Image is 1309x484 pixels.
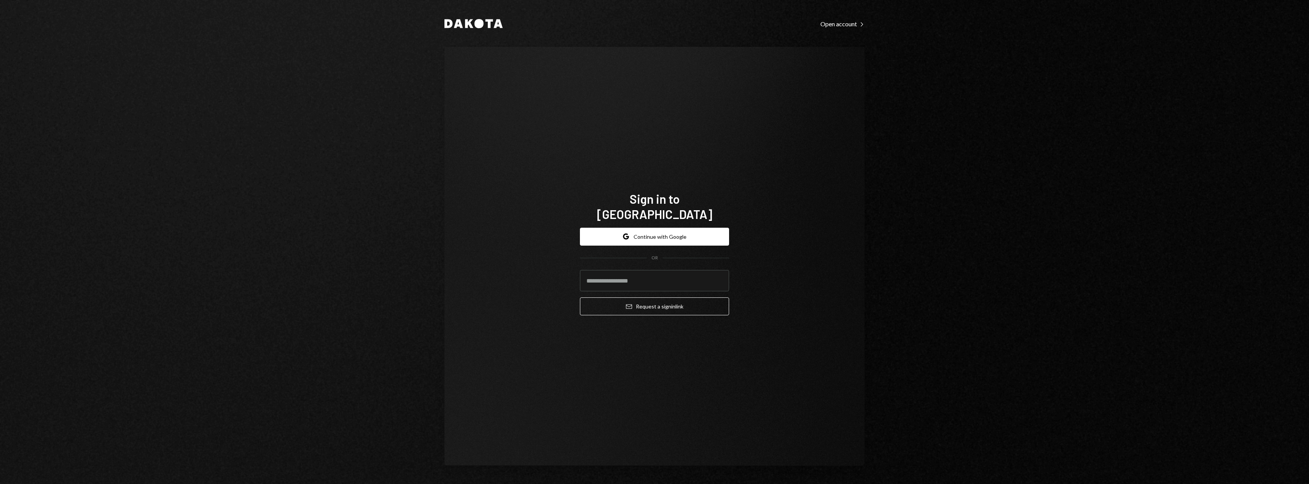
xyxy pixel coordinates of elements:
[580,228,729,246] button: Continue with Google
[820,20,865,28] div: Open account
[820,19,865,28] a: Open account
[580,191,729,222] h1: Sign in to [GEOGRAPHIC_DATA]
[580,297,729,315] button: Request a signinlink
[651,255,658,261] div: OR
